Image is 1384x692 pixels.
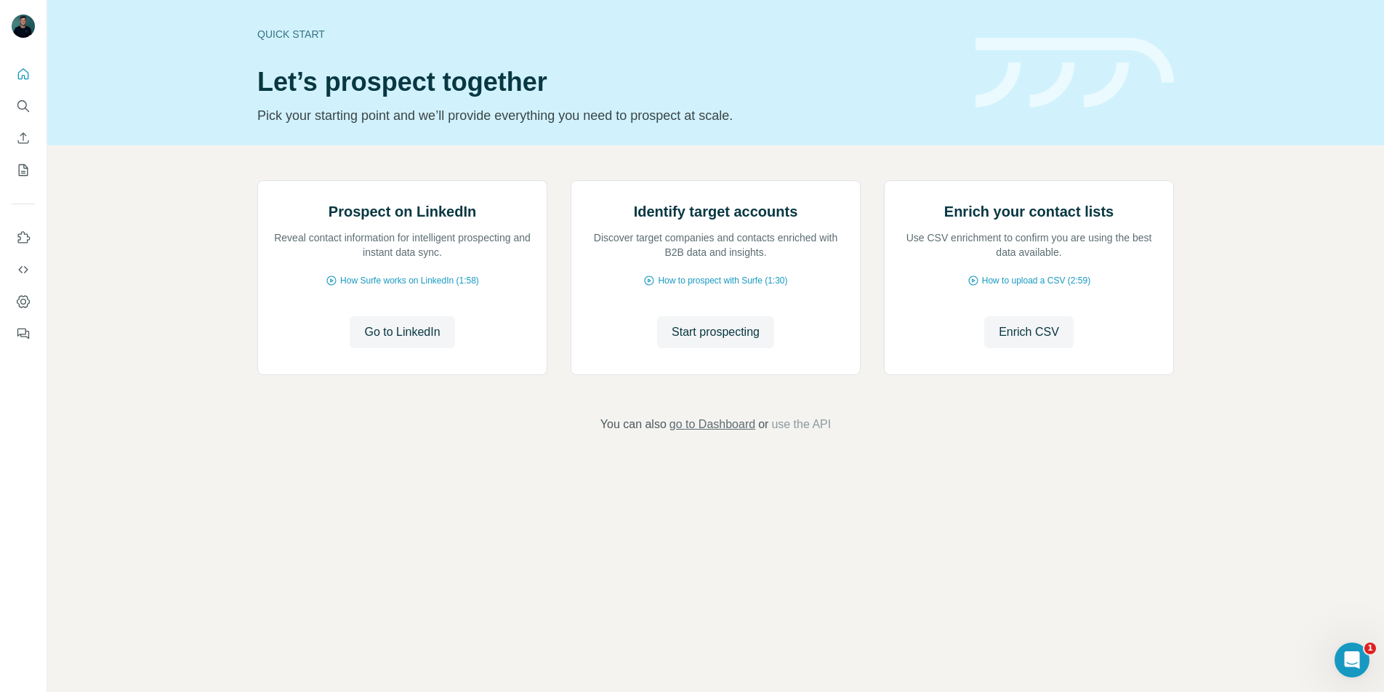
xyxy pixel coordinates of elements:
[12,257,35,283] button: Use Surfe API
[12,321,35,347] button: Feedback
[657,316,774,348] button: Start prospecting
[634,201,798,222] h2: Identify target accounts
[975,38,1174,108] img: banner
[899,230,1159,259] p: Use CSV enrichment to confirm you are using the best data available.
[658,274,787,287] span: How to prospect with Surfe (1:30)
[12,225,35,251] button: Use Surfe on LinkedIn
[12,61,35,87] button: Quick start
[340,274,479,287] span: How Surfe works on LinkedIn (1:58)
[1335,643,1369,677] iframe: Intercom live chat
[984,316,1074,348] button: Enrich CSV
[257,105,958,126] p: Pick your starting point and we’ll provide everything you need to prospect at scale.
[600,416,667,433] span: You can also
[944,201,1114,222] h2: Enrich your contact lists
[12,289,35,315] button: Dashboard
[12,15,35,38] img: Avatar
[364,323,440,341] span: Go to LinkedIn
[329,201,476,222] h2: Prospect on LinkedIn
[999,323,1059,341] span: Enrich CSV
[672,323,760,341] span: Start prospecting
[771,416,831,433] button: use the API
[758,416,768,433] span: or
[350,316,454,348] button: Go to LinkedIn
[1364,643,1376,654] span: 1
[586,230,845,259] p: Discover target companies and contacts enriched with B2B data and insights.
[257,68,958,97] h1: Let’s prospect together
[257,27,958,41] div: Quick start
[12,157,35,183] button: My lists
[982,274,1090,287] span: How to upload a CSV (2:59)
[12,125,35,151] button: Enrich CSV
[273,230,532,259] p: Reveal contact information for intelligent prospecting and instant data sync.
[12,93,35,119] button: Search
[669,416,755,433] button: go to Dashboard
